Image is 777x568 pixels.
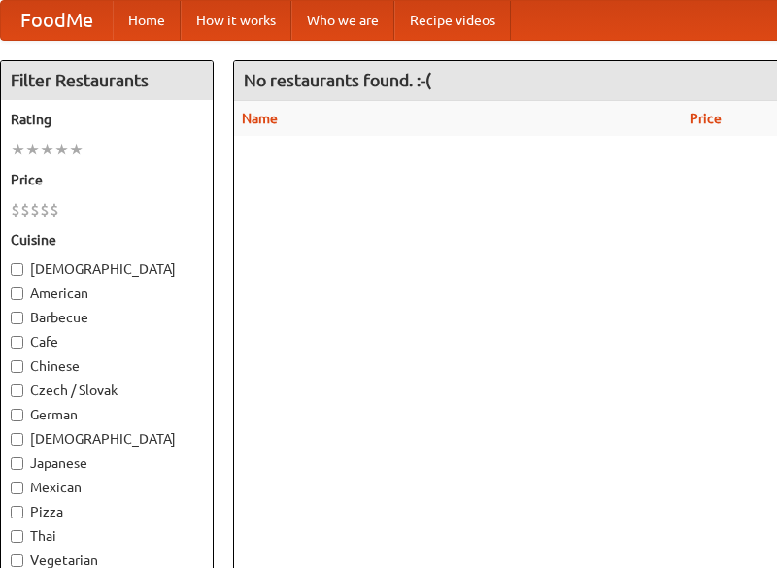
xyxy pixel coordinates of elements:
input: Chinese [11,360,23,373]
input: Pizza [11,506,23,518]
label: [DEMOGRAPHIC_DATA] [11,429,203,449]
label: Chinese [11,356,203,376]
ng-pluralize: No restaurants found. :-( [244,71,431,89]
label: Japanese [11,453,203,473]
a: Who we are [291,1,394,40]
label: American [11,284,203,303]
li: ★ [25,139,40,160]
a: Price [690,111,722,126]
label: Cafe [11,332,203,351]
h4: Filter Restaurants [1,61,213,100]
li: ★ [11,139,25,160]
li: ★ [54,139,69,160]
h5: Cuisine [11,230,203,250]
input: Vegetarian [11,554,23,567]
a: FoodMe [1,1,113,40]
li: $ [30,199,40,220]
label: Barbecue [11,308,203,327]
li: $ [40,199,50,220]
input: Thai [11,530,23,543]
label: Pizza [11,502,203,521]
label: Czech / Slovak [11,381,203,400]
a: Name [242,111,278,126]
input: Cafe [11,336,23,349]
label: Thai [11,526,203,546]
label: Mexican [11,478,203,497]
input: American [11,287,23,300]
h5: Price [11,170,203,189]
li: $ [50,199,59,220]
input: [DEMOGRAPHIC_DATA] [11,263,23,276]
a: Home [113,1,181,40]
h5: Rating [11,110,203,129]
label: German [11,405,203,424]
a: Recipe videos [394,1,511,40]
li: $ [11,199,20,220]
li: ★ [69,139,84,160]
input: Czech / Slovak [11,384,23,397]
a: How it works [181,1,291,40]
li: $ [20,199,30,220]
input: German [11,409,23,421]
input: Japanese [11,457,23,470]
label: [DEMOGRAPHIC_DATA] [11,259,203,279]
li: ★ [40,139,54,160]
input: Mexican [11,482,23,494]
input: [DEMOGRAPHIC_DATA] [11,433,23,446]
input: Barbecue [11,312,23,324]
